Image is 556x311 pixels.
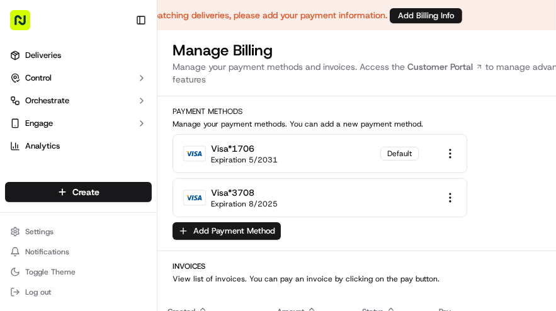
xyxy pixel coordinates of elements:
[5,91,152,111] button: Orchestrate
[211,142,254,155] div: visa *1706
[25,118,53,129] span: Engage
[5,166,152,186] div: Favorites
[390,8,462,23] button: Add Billing Info
[109,9,387,21] p: To start dispatching deliveries, please add your payment information.
[72,186,99,198] span: Create
[5,283,152,301] button: Log out
[211,186,254,199] div: visa *3708
[25,140,60,152] span: Analytics
[211,155,278,165] div: Expiration 5/2031
[25,72,52,84] span: Control
[25,50,61,61] span: Deliveries
[5,136,152,156] a: Analytics
[25,267,76,277] span: Toggle Theme
[5,68,152,88] button: Control
[25,247,69,257] span: Notifications
[173,222,281,240] button: Add Payment Method
[25,227,54,237] span: Settings
[5,223,152,240] button: Settings
[380,147,419,161] div: Default
[5,263,152,281] button: Toggle Theme
[5,113,152,133] button: Engage
[25,287,51,297] span: Log out
[5,45,152,65] a: Deliveries
[25,95,69,106] span: Orchestrate
[211,199,278,209] div: Expiration 8/2025
[405,60,485,73] a: Customer Portal
[5,182,152,202] button: Create
[5,243,152,261] button: Notifications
